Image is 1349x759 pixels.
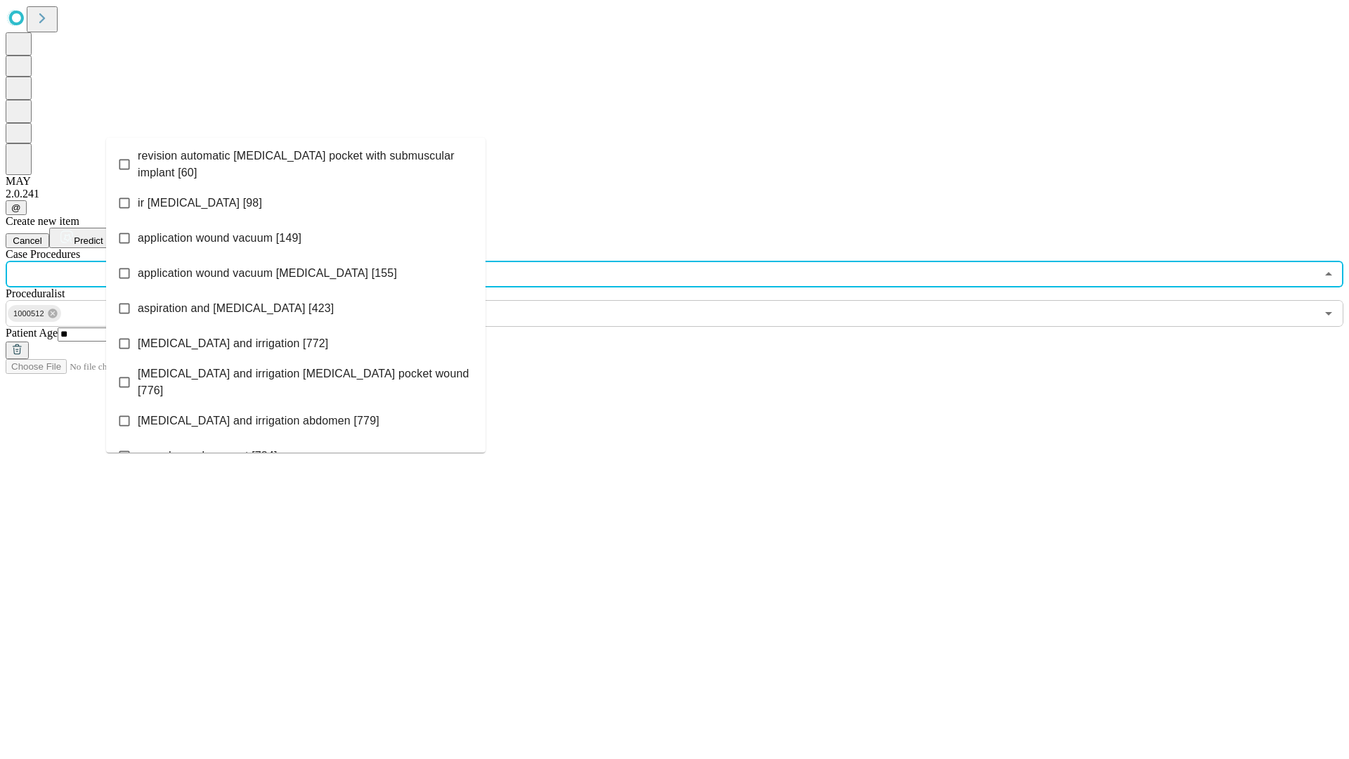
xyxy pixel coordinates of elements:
[6,200,27,215] button: @
[6,233,49,248] button: Cancel
[138,230,301,247] span: application wound vacuum [149]
[13,235,42,246] span: Cancel
[138,448,278,465] span: wound vac placement [784]
[74,235,103,246] span: Predict
[8,306,50,322] span: 1000512
[6,248,80,260] span: Scheduled Procedure
[6,175,1343,188] div: MAY
[8,305,61,322] div: 1000512
[138,413,379,429] span: [MEDICAL_DATA] and irrigation abdomen [779]
[6,327,58,339] span: Patient Age
[6,188,1343,200] div: 2.0.241
[138,300,334,317] span: aspiration and [MEDICAL_DATA] [423]
[138,195,262,212] span: ir [MEDICAL_DATA] [98]
[6,215,79,227] span: Create new item
[6,287,65,299] span: Proceduralist
[138,148,474,181] span: revision automatic [MEDICAL_DATA] pocket with submuscular implant [60]
[1319,304,1338,323] button: Open
[11,202,21,213] span: @
[49,228,114,248] button: Predict
[138,335,328,352] span: [MEDICAL_DATA] and irrigation [772]
[138,265,397,282] span: application wound vacuum [MEDICAL_DATA] [155]
[1319,264,1338,284] button: Close
[138,365,474,399] span: [MEDICAL_DATA] and irrigation [MEDICAL_DATA] pocket wound [776]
